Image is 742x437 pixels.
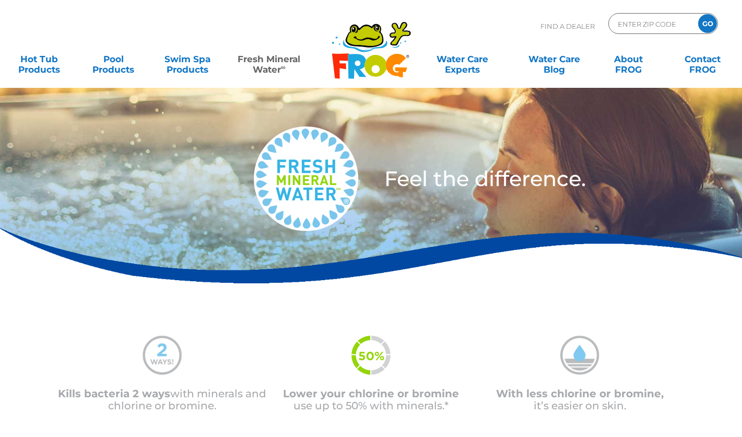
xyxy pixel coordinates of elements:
[698,14,717,33] input: GO
[283,387,459,400] span: Lower your chlorine or bromine
[281,63,286,71] sup: ∞
[384,168,680,189] h3: Feel the difference.
[560,336,599,375] img: mineral-water-less-chlorine
[415,49,509,70] a: Water CareExperts
[540,13,595,39] p: Find A Dealer
[85,49,142,70] a: PoolProducts
[254,126,358,231] img: fresh-mineral-water-logo-medium
[599,49,657,70] a: AboutFROG
[267,388,476,412] p: use up to 50% with minerals.*
[159,49,216,70] a: Swim SpaProducts
[58,388,267,412] p: with minerals and chlorine or bromine.
[351,336,391,375] img: fmw-50percent-icon
[496,387,664,400] span: With less chlorine or bromine,
[58,387,170,400] span: Kills bacteria 2 ways
[143,336,182,375] img: mineral-water-2-ways
[674,49,731,70] a: ContactFROG
[476,388,685,412] p: it’s easier on skin.
[525,49,583,70] a: Water CareBlog
[617,16,687,31] input: Zip Code Form
[10,49,68,70] a: Hot TubProducts
[233,49,305,70] a: Fresh MineralWater∞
